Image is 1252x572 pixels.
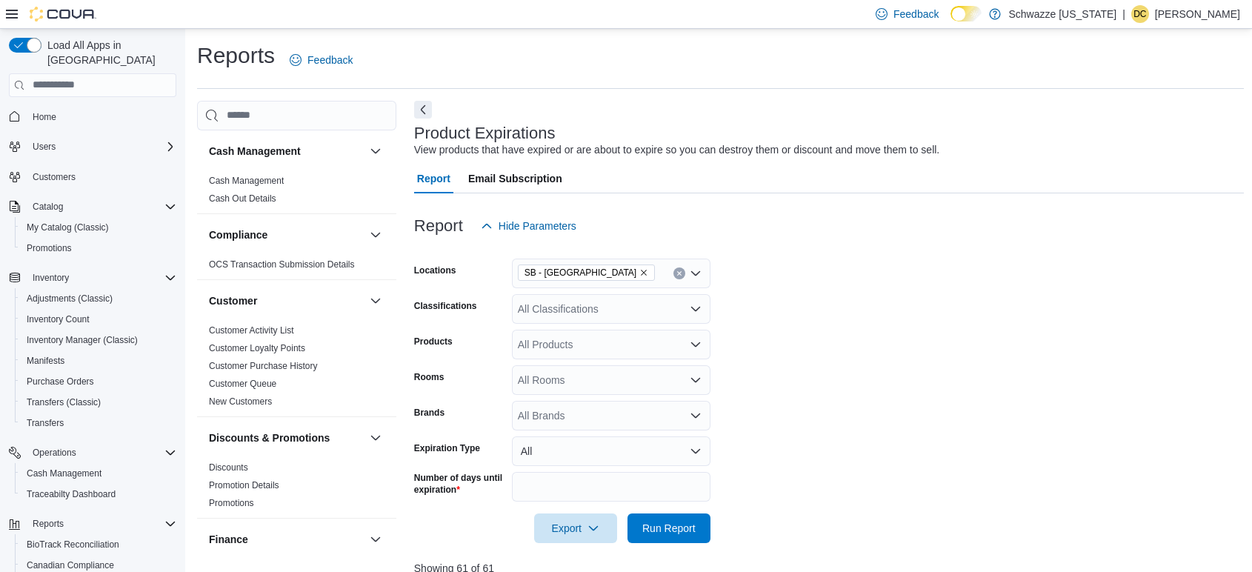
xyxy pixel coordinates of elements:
button: Inventory Manager (Classic) [15,330,182,350]
span: Adjustments (Classic) [27,293,113,305]
button: Finance [367,531,384,548]
span: Feedback [307,53,353,67]
span: Inventory [33,272,69,284]
button: Customer [209,293,364,308]
div: Cash Management [197,172,396,213]
a: Customer Activity List [209,325,294,336]
a: Home [27,108,62,126]
span: Promotions [209,497,254,509]
button: Cash Management [367,142,384,160]
span: Transfers (Classic) [21,393,176,411]
span: Run Report [642,521,696,536]
img: Cova [30,7,96,21]
h3: Finance [209,532,248,547]
button: Discounts & Promotions [209,430,364,445]
span: Home [33,111,56,123]
button: Operations [27,444,82,462]
label: Products [414,336,453,347]
span: Customer Purchase History [209,360,318,372]
button: Cash Management [15,463,182,484]
a: Traceabilty Dashboard [21,485,121,503]
span: Cash Management [21,465,176,482]
button: Open list of options [690,303,702,315]
button: Customer [367,292,384,310]
button: Open list of options [690,267,702,279]
span: Customer Loyalty Points [209,342,305,354]
span: Hide Parameters [499,219,576,233]
button: Reports [3,513,182,534]
span: Discounts [209,462,248,473]
div: Discounts & Promotions [197,459,396,518]
span: Users [33,141,56,153]
a: Promotions [21,239,78,257]
span: Inventory Count [27,313,90,325]
span: SB - [GEOGRAPHIC_DATA] [525,265,636,280]
span: Purchase Orders [21,373,176,390]
button: Discounts & Promotions [367,429,384,447]
span: Feedback [893,7,939,21]
button: Open list of options [690,339,702,350]
span: Email Subscription [468,164,562,193]
div: Daniel castillo [1131,5,1149,23]
button: Inventory Count [15,309,182,330]
a: Purchase Orders [21,373,100,390]
span: Catalog [27,198,176,216]
button: Open list of options [690,374,702,386]
a: Customer Purchase History [209,361,318,371]
a: Transfers [21,414,70,432]
button: Promotions [15,238,182,259]
span: Promotion Details [209,479,279,491]
button: Export [534,513,617,543]
div: View products that have expired or are about to expire so you can destroy them or discount and mo... [414,142,939,158]
h1: Reports [197,41,275,70]
span: Customers [27,167,176,186]
p: | [1122,5,1125,23]
span: Traceabilty Dashboard [21,485,176,503]
button: Inventory [3,267,182,288]
button: Compliance [367,226,384,244]
span: New Customers [209,396,272,408]
span: Customers [33,171,76,183]
a: Manifests [21,352,70,370]
span: Dark Mode [950,21,951,22]
span: Operations [33,447,76,459]
a: Transfers (Classic) [21,393,107,411]
button: Run Report [627,513,710,543]
span: Load All Apps in [GEOGRAPHIC_DATA] [41,38,176,67]
a: Feedback [284,45,359,75]
button: Home [3,106,182,127]
label: Rooms [414,371,444,383]
button: Purchase Orders [15,371,182,392]
span: Adjustments (Classic) [21,290,176,307]
h3: Cash Management [209,144,301,159]
span: Transfers [27,417,64,429]
span: Cash Out Details [209,193,276,204]
button: Transfers (Classic) [15,392,182,413]
span: Manifests [27,355,64,367]
a: BioTrack Reconciliation [21,536,125,553]
p: [PERSON_NAME] [1155,5,1240,23]
span: Customer Queue [209,378,276,390]
button: Catalog [3,196,182,217]
span: Customer Activity List [209,325,294,336]
button: Hide Parameters [475,211,582,241]
button: Users [27,138,61,156]
button: Catalog [27,198,69,216]
span: Cash Management [209,175,284,187]
h3: Discounts & Promotions [209,430,330,445]
button: All [512,436,710,466]
button: Open list of options [690,410,702,422]
span: Catalog [33,201,63,213]
button: Reports [27,515,70,533]
label: Brands [414,407,444,419]
span: My Catalog (Classic) [27,222,109,233]
label: Locations [414,265,456,276]
a: Inventory Count [21,310,96,328]
h3: Compliance [209,227,267,242]
a: My Catalog (Classic) [21,219,115,236]
a: Promotion Details [209,480,279,490]
span: Operations [27,444,176,462]
span: Purchase Orders [27,376,94,388]
span: Inventory Count [21,310,176,328]
span: Canadian Compliance [27,559,114,571]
